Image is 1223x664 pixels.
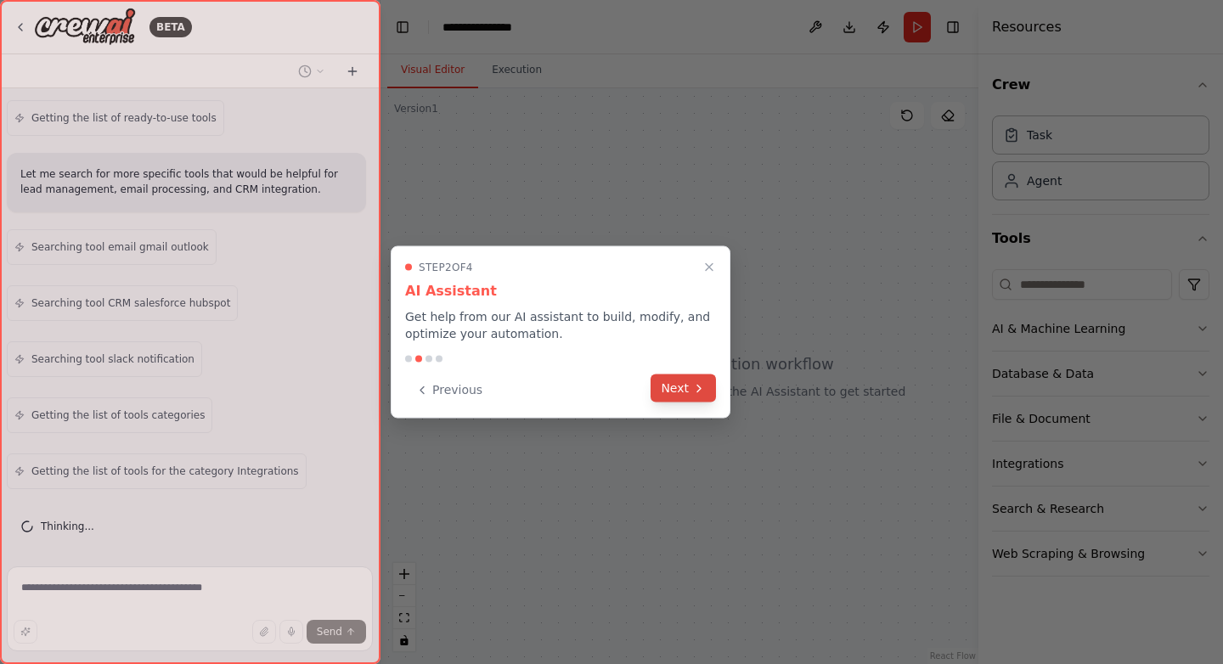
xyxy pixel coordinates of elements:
button: Hide left sidebar [391,15,414,39]
h3: AI Assistant [405,281,716,301]
button: Previous [405,376,493,404]
button: Close walkthrough [699,257,719,278]
p: Get help from our AI assistant to build, modify, and optimize your automation. [405,308,716,342]
span: Step 2 of 4 [419,261,473,274]
button: Next [651,374,716,402]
